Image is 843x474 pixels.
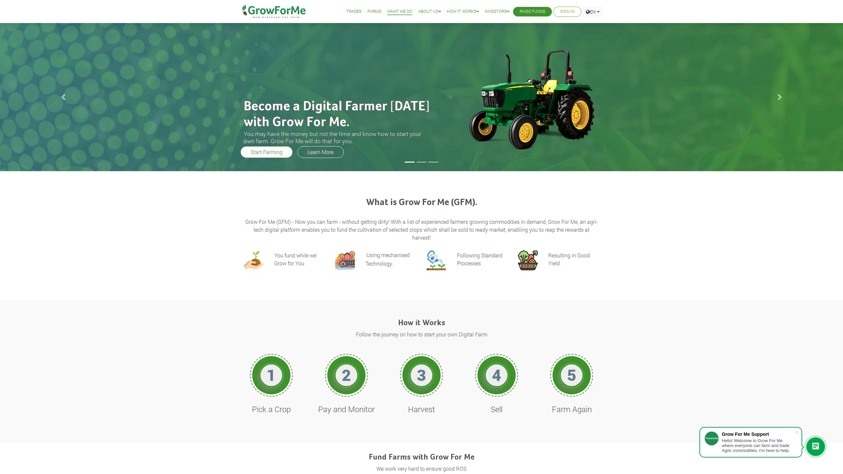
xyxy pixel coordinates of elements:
a: Investors [485,8,509,15]
h6: Following Standard Processes [457,252,503,267]
h1: 5 [562,365,582,384]
h3: What is Grow For Me (GFM). [245,197,598,208]
h4: Fund Farms with Grow For Me [244,453,599,462]
h6: You fund while we Grow for You [274,252,316,267]
h4: Sell [467,405,526,414]
p: Follow the journey on how to start your own Digital Farm [240,330,603,338]
div: Hello! Welcome to Grow For Me where everyone can farm and trade Agric commodities. I'm here to help. [722,438,795,453]
img: growforme image [426,250,446,270]
h6: Resulting in Good Yield [548,252,590,267]
h4: Harvest [392,405,451,414]
h1: 3 [412,365,431,384]
h4: Pick a Crop [242,405,301,414]
a: Sign In [560,8,575,15]
h1: 4 [487,365,506,384]
img: growforme image [335,250,355,270]
a: Raise Funds [520,8,545,15]
a: What We Do [387,8,412,15]
img: growforme image [244,250,263,270]
h4: How it Works [239,318,604,328]
h4: Pay and Monitor [317,405,376,414]
p: We work very hard to ensure good ROS [245,465,598,473]
a: About Us [418,8,441,15]
img: growforme image [518,250,538,270]
h4: Farm Again [542,405,601,414]
a: How it Works [447,8,479,15]
a: EN [583,7,603,17]
p: Grow For Me (GFM) - Now you can farm - without getting dirty! With a list of experienced farmers ... [245,218,598,242]
p: Using mechanised Technology. [366,251,410,267]
div: Grow For Me Support [722,432,795,437]
a: Trades [346,8,362,15]
h1: 2 [337,365,356,384]
a: Farms [367,8,381,15]
h1: 1 [261,365,281,384]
